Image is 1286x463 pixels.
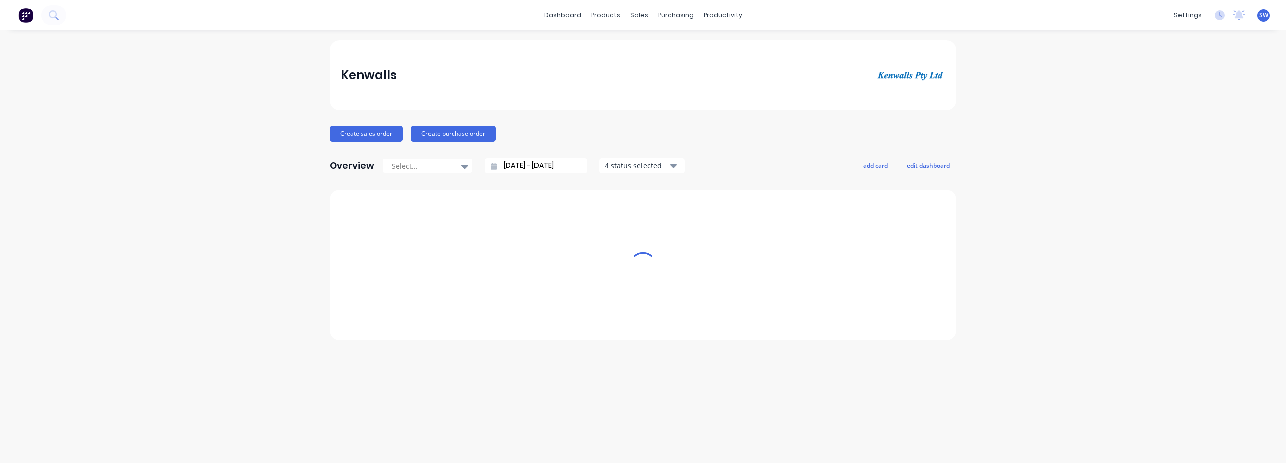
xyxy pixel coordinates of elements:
div: settings [1169,8,1207,23]
div: sales [625,8,653,23]
button: Create sales order [330,126,403,142]
div: 4 status selected [605,160,668,171]
button: add card [856,159,894,172]
a: dashboard [539,8,586,23]
button: 4 status selected [599,158,685,173]
div: Overview [330,156,374,176]
button: edit dashboard [900,159,956,172]
div: productivity [699,8,747,23]
div: purchasing [653,8,699,23]
span: SW [1259,11,1268,20]
img: Factory [18,8,33,23]
button: Create purchase order [411,126,496,142]
div: products [586,8,625,23]
div: Kenwalls [341,65,397,85]
img: Kenwalls [875,69,945,81]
